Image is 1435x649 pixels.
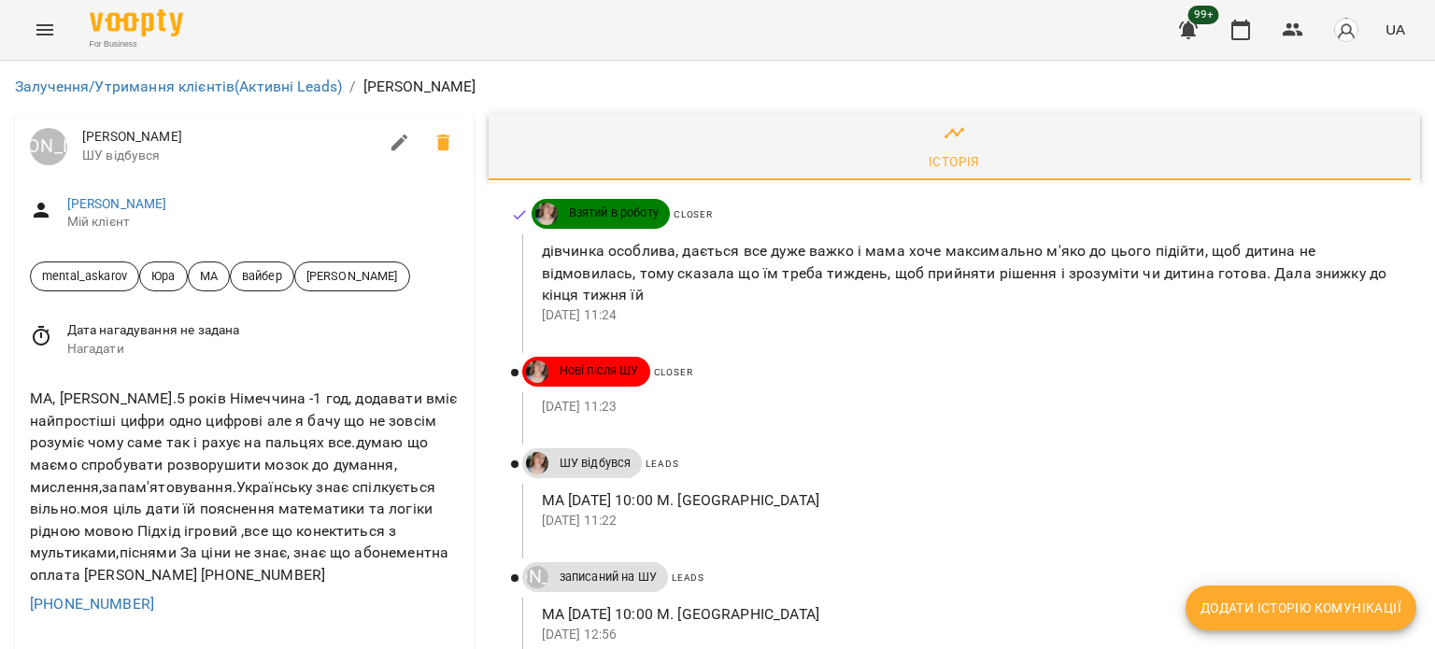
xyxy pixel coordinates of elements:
img: ДТ УКР Нечиполюк Мирослава https://us06web.zoom.us/j/87978670003 [535,203,558,225]
p: [DATE] 12:56 [542,626,1390,644]
span: Нагадати [67,340,459,359]
span: Додати історію комунікації [1201,597,1401,619]
span: Взятий в роботу [558,205,670,221]
a: [PHONE_NUMBER] [30,595,154,613]
span: 99+ [1188,6,1219,24]
button: UA [1378,12,1413,47]
span: UA [1385,20,1405,39]
p: [DATE] 11:22 [542,512,1390,530]
span: mental_askarov [31,267,138,285]
span: Дата нагадування не задана [67,321,459,340]
a: [PERSON_NAME] [522,566,548,588]
img: ДТ УКР Нечиполюк Мирослава https://us06web.zoom.us/j/87978670003 [526,360,548,383]
button: Додати історію комунікації [1186,586,1416,630]
div: Історія [929,150,980,173]
span: МА [189,267,229,285]
p: МА [DATE] 10:00 М. [GEOGRAPHIC_DATA] [542,489,1390,512]
p: [DATE] 11:23 [542,398,1390,416]
button: Menu [22,7,67,52]
span: [PERSON_NAME] [82,128,377,147]
span: For Business [90,38,183,50]
a: ДТ УКР Нечиполюк Мирослава https://us06web.zoom.us/j/87978670003 [522,360,548,383]
span: Closer [654,367,693,377]
span: Leads [672,572,704,583]
span: записаний на ШУ [548,569,668,586]
span: Closer [674,209,713,219]
div: Юрій Тимочко [526,566,548,588]
span: вайбер [231,267,293,285]
span: Leads [646,459,678,469]
a: [PERSON_NAME] [67,196,167,211]
span: Нові після ШУ [548,362,650,379]
nav: breadcrumb [15,76,1420,98]
img: avatar_s.png [1333,17,1359,43]
a: ДТ УКР Нечиполюк Мирослава https://us06web.zoom.us/j/87978670003 [522,452,548,474]
a: ДТ УКР Нечиполюк Мирослава https://us06web.zoom.us/j/87978670003 [532,203,558,225]
img: ДТ УКР Нечиполюк Мирослава https://us06web.zoom.us/j/87978670003 [526,452,548,474]
span: ШУ відбувся [82,147,377,165]
p: [DATE] 11:24 [542,306,1390,325]
a: Залучення/Утримання клієнтів(Активні Leads) [15,78,342,95]
p: МА [DATE] 10:00 М. [GEOGRAPHIC_DATA] [542,603,1390,626]
img: Voopty Logo [90,9,183,36]
li: / [349,76,355,98]
p: [PERSON_NAME] [363,76,476,98]
span: ШУ відбувся [548,455,643,472]
div: МА, [PERSON_NAME].5 років Німеччина -1 год, додавати вміє найпростіші цифри одно цифрові але я ба... [26,384,462,589]
span: Юра [140,267,186,285]
p: дівчинка особлива, дається все дуже важко і мама хоче максимально м'яко до цього підійти, щоб дит... [542,240,1390,306]
div: Юрій Тимочко [30,128,67,165]
span: [PERSON_NAME] [295,267,409,285]
a: [PERSON_NAME] [30,128,67,165]
span: Мій клієнт [67,213,459,232]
